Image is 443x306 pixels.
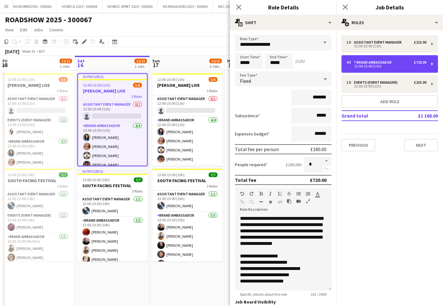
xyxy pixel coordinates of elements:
[321,157,331,165] button: Increase
[47,26,66,34] a: Comms
[83,83,110,87] span: 12:00-23:00 (11h)
[76,61,85,69] span: 16
[20,27,27,33] span: Edit
[102,0,158,13] button: NORDIC SPIRIT 2025 - 300065
[131,94,142,99] span: 3 Roles
[18,26,30,34] a: Edit
[287,191,291,196] button: Strikethrough
[209,172,217,177] span: 7/7
[77,73,148,166] app-job-card: In progress12:00-23:00 (11h)5/6[PERSON_NAME] LIVE3 RolesAssistant Event Manager0/112:00-23:00 (11...
[60,59,72,63] span: 12/13
[132,189,143,193] span: 3 Roles
[268,191,273,196] button: Italic
[31,26,45,34] a: Jobs
[414,40,426,45] div: £213.00
[235,162,268,167] label: People required
[78,88,147,94] h3: [PERSON_NAME] LIVE
[3,95,73,117] app-card-role: Assistant Event Manager0/112:00-23:00 (11h)
[134,59,147,63] span: 12/13
[152,117,222,165] app-card-role: Brand Ambassador4/412:00-23:00 (11h)[PERSON_NAME][PERSON_NAME][PERSON_NAME][PERSON_NAME]
[152,169,222,261] app-job-card: 13:00-23:00 (10h)7/7SOUTH FACING FESTIVAL3 RolesAssistant Event Manager1/113:00-23:00 (10h)[PERSO...
[278,199,282,204] button: HTML Code
[249,191,254,196] button: Redo
[133,83,142,87] span: 5/6
[3,26,16,34] a: View
[3,82,73,88] h3: [PERSON_NAME] LIVE
[78,74,147,79] div: In progress
[336,3,443,11] h3: Job Details
[404,139,438,151] button: Next
[259,191,263,196] button: Bold
[57,88,68,93] span: 3 Roles
[78,122,147,171] app-card-role: Brand Ambassador4/412:00-23:00 (11h)[PERSON_NAME][PERSON_NAME][PERSON_NAME][PERSON_NAME]
[278,191,282,196] button: Underline
[5,48,19,55] div: [DATE]
[207,88,217,93] span: 3 Roles
[60,64,72,69] div: 2 Jobs
[8,0,57,13] button: NS MORRISONS - 300065
[207,184,217,188] span: 3 Roles
[151,61,160,69] span: 17
[347,40,354,45] div: 1 x
[347,85,426,88] div: 12:00-23:00 (11h)
[152,95,222,117] app-card-role: Assistant Event Manager0/112:00-23:00 (11h)
[135,64,147,69] div: 2 Jobs
[341,139,375,151] button: Previous
[34,27,43,33] span: Jobs
[259,199,263,204] button: Horizontal Line
[240,191,244,196] button: Undo
[230,15,336,30] div: Shift
[77,169,148,174] div: In progress
[77,58,85,64] span: Sat
[157,77,185,82] span: 12:00-23:00 (11h)
[5,27,14,33] span: View
[3,58,8,64] span: Fri
[77,196,148,217] app-card-role: Assistant Event Manager1/113:00-23:00 (10h)[PERSON_NAME]
[306,191,310,196] button: Ordered List
[235,292,292,297] span: Specific details about this role
[336,15,443,30] div: Roles
[134,177,143,182] span: 7/7
[3,73,73,166] app-job-card: 12:00-23:00 (11h)5/6[PERSON_NAME] LIVE3 RolesAssistant Event Manager0/112:00-23:00 (11h) Events (...
[296,191,301,196] button: Unordered List
[209,59,222,63] span: 12/13
[295,58,305,64] div: (11h)
[157,172,185,177] span: 13:00-23:00 (10h)
[57,184,68,188] span: 3 Roles
[268,199,273,204] button: Clear Formatting
[315,191,320,196] button: Text Color
[152,73,222,166] div: 12:00-23:00 (11h)5/6[PERSON_NAME] LIVE3 RolesAssistant Event Manager0/112:00-23:00 (11h) Brand Am...
[21,49,36,54] span: Week 33
[235,299,331,305] h3: Job Board Visibility
[354,80,400,85] div: Events (Event Manager)
[296,199,301,204] button: Insert video
[3,191,73,212] app-card-role: Assistant Event Manager1/113:00-23:00 (10h)[PERSON_NAME]
[227,58,235,64] span: Mon
[341,95,438,108] button: Add role
[310,146,326,152] div: £180.00
[5,15,92,24] h1: ROADSHOW 2025 - 300067
[210,64,221,69] div: 2 Jobs
[3,212,73,233] app-card-role: Events (Event Manager)1/113:00-23:00 (10h)[PERSON_NAME]
[152,191,222,212] app-card-role: Assistant Event Manager1/113:00-23:00 (10h)[PERSON_NAME]
[59,172,68,177] span: 7/7
[158,0,213,13] button: NS MANAGERS 2025 - 300065
[306,199,310,204] button: Fullscreen
[235,146,279,152] div: Total fee per person
[77,169,148,261] app-job-card: In progress13:00-23:00 (10h)7/7SOUTH FACING FESTIVAL3 RolesAssistant Event Manager1/113:00-23:00 ...
[152,82,222,88] h3: [PERSON_NAME] LIVE
[39,49,45,54] div: BST
[57,0,102,13] button: HORECA 2025 - 300069
[235,113,260,119] label: Subsistence
[235,131,270,137] label: Expenses budget
[3,169,73,261] app-job-card: 13:00-23:00 (10h)7/7SOUTH FACING FESTIVAL3 RolesAssistant Event Manager1/113:00-23:00 (10h)[PERSO...
[2,61,8,69] span: 15
[3,138,73,187] app-card-role: Brand Ambassador4/413:00-23:00 (10h)[PERSON_NAME][PERSON_NAME]
[152,212,222,270] app-card-role: Brand Ambassador5/513:00-23:00 (10h)[PERSON_NAME][PERSON_NAME][PERSON_NAME][PERSON_NAME][PERSON_N...
[230,3,336,11] h3: Role Details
